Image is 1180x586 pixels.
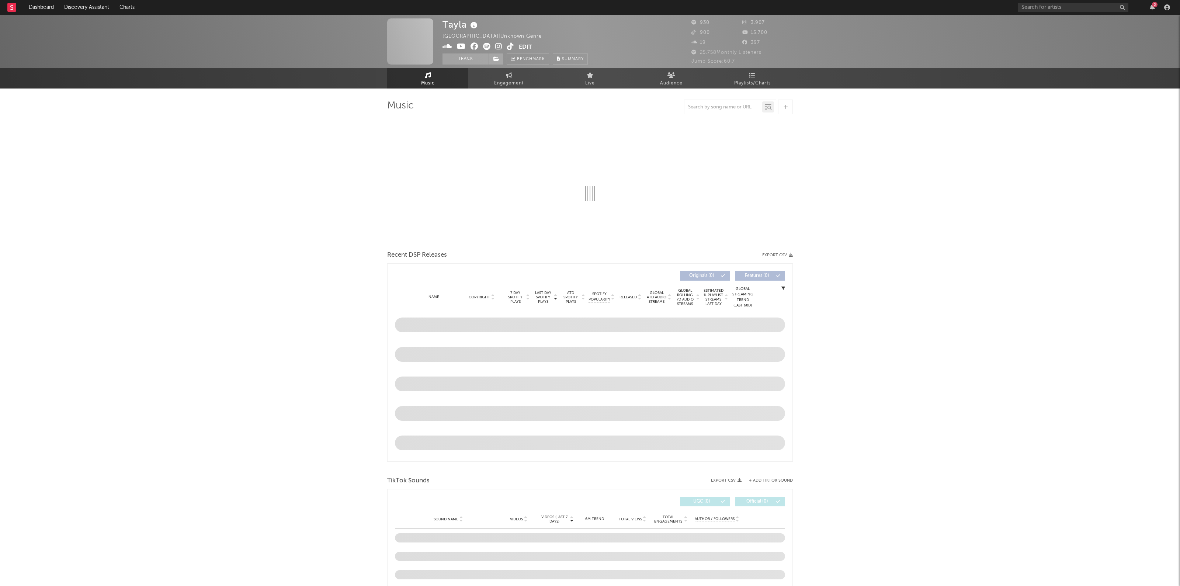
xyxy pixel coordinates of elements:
[561,291,580,304] span: ATD Spotify Plays
[742,479,793,483] button: + Add TikTok Sound
[619,517,642,521] span: Total Views
[519,43,532,52] button: Edit
[684,104,762,110] input: Search by song name or URL
[434,517,458,521] span: Sound Name
[646,291,667,304] span: Global ATD Audio Streams
[577,516,612,522] div: 6M Trend
[549,68,631,89] a: Live
[539,515,569,524] span: Videos (last 7 days)
[468,68,549,89] a: Engagement
[585,79,595,88] span: Live
[589,291,610,302] span: Spotify Popularity
[1150,4,1155,10] button: 2
[680,497,730,506] button: UGC(0)
[742,30,767,35] span: 15,700
[749,479,793,483] button: + Add TikTok Sound
[619,295,637,299] span: Released
[442,53,489,65] button: Track
[711,478,742,483] button: Export CSV
[506,291,525,304] span: 7 Day Spotify Plays
[685,499,719,504] span: UGC ( 0 )
[1152,2,1158,7] div: 2
[735,271,785,281] button: Features(0)
[387,68,468,89] a: Music
[442,32,550,41] div: [GEOGRAPHIC_DATA] | Unknown Genre
[410,294,458,300] div: Name
[469,295,490,299] span: Copyright
[712,68,793,89] a: Playlists/Charts
[685,274,719,278] span: Originals ( 0 )
[533,291,553,304] span: Last Day Spotify Plays
[742,20,765,25] span: 3,907
[762,253,793,257] button: Export CSV
[691,40,706,45] span: 19
[1018,3,1128,12] input: Search for artists
[680,271,730,281] button: Originals(0)
[732,286,754,308] div: Global Streaming Trend (Last 60D)
[387,476,430,485] span: TikTok Sounds
[387,251,447,260] span: Recent DSP Releases
[631,68,712,89] a: Audience
[735,497,785,506] button: Official(0)
[653,515,683,524] span: Total Engagements
[660,79,683,88] span: Audience
[740,499,774,504] span: Official ( 0 )
[695,517,735,521] span: Author / Followers
[740,274,774,278] span: Features ( 0 )
[675,288,695,306] span: Global Rolling 7D Audio Streams
[507,53,549,65] a: Benchmark
[442,18,479,31] div: Tayla
[510,517,523,521] span: Videos
[742,40,760,45] span: 397
[703,288,723,306] span: Estimated % Playlist Streams Last Day
[691,59,735,64] span: Jump Score: 60.7
[517,55,545,64] span: Benchmark
[734,79,771,88] span: Playlists/Charts
[562,57,584,61] span: Summary
[691,20,709,25] span: 930
[421,79,435,88] span: Music
[553,53,588,65] button: Summary
[494,79,524,88] span: Engagement
[691,50,761,55] span: 25,758 Monthly Listeners
[691,30,710,35] span: 900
